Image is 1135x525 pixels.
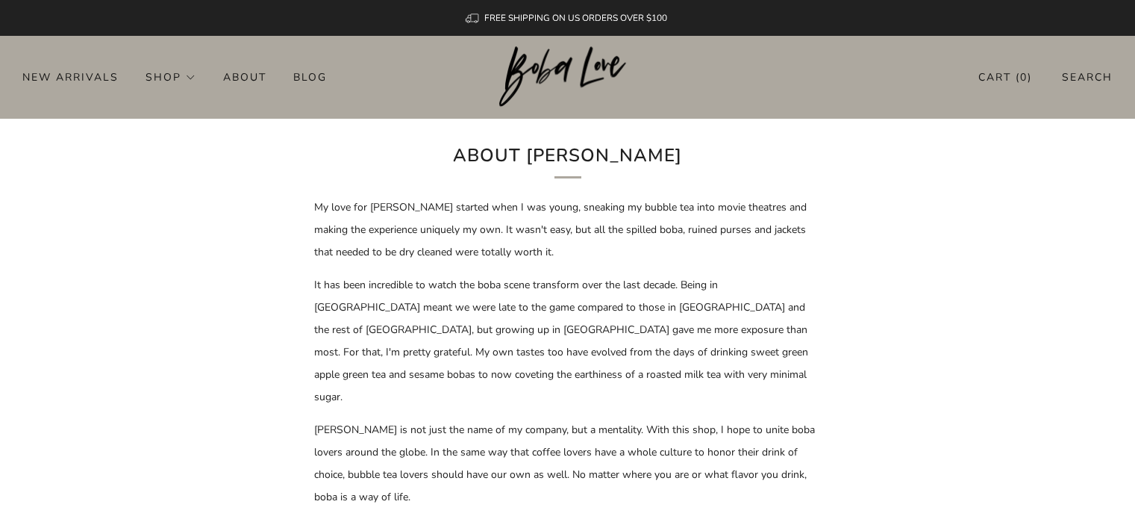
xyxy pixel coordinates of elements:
[146,65,196,89] a: Shop
[223,65,266,89] a: About
[314,274,822,408] p: It has been incredible to watch the boba scene transform over the last decade. Being in [GEOGRAPH...
[484,12,667,24] span: FREE SHIPPING ON US ORDERS OVER $100
[499,46,636,108] a: Boba Love
[322,141,814,178] h1: About [PERSON_NAME]
[1062,65,1113,90] a: Search
[22,65,119,89] a: New Arrivals
[1020,70,1028,84] items-count: 0
[293,65,327,89] a: Blog
[314,196,822,264] p: My love for [PERSON_NAME] started when I was young, sneaking my bubble tea into movie theatres an...
[314,419,822,509] p: [PERSON_NAME] is not just the name of my company, but a mentality. With this shop, I hope to unit...
[499,46,636,108] img: Boba Love
[978,65,1032,90] a: Cart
